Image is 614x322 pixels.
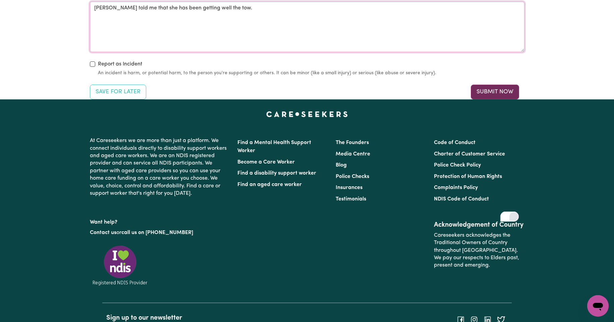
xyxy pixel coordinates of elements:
[90,216,229,226] p: Want help?
[90,230,116,235] a: Contact us
[336,163,347,168] a: Blog
[106,314,303,322] h2: Sign up to our newsletter
[434,151,505,157] a: Charter of Customer Service
[434,174,502,179] a: Protection of Human Rights
[336,151,370,157] a: Media Centre
[587,295,609,317] iframe: Button to launch messaging window
[336,185,362,190] a: Insurances
[434,221,524,229] h2: Acknowledgement of Country
[237,159,295,165] a: Become a Care Worker
[237,171,316,176] a: Find a disability support worker
[434,196,489,202] a: NDIS Code of Conduct
[90,226,229,239] p: or
[434,229,524,272] p: Careseekers acknowledges the Traditional Owners of Country throughout [GEOGRAPHIC_DATA]. We pay o...
[336,196,366,202] a: Testimonials
[90,2,524,52] textarea: To enrich screen reader interactions, please activate Accessibility in Grammarly extension settings
[434,185,478,190] a: Complaints Policy
[98,60,142,68] label: Report as Incident
[434,140,476,145] a: Code of Conduct
[266,111,348,117] a: Careseekers home page
[90,134,229,200] p: At Careseekers we are more than just a platform. We connect individuals directly to disability su...
[98,70,524,77] small: An incident is harm, or potential harm, to the person you're supporting or others. It can be mino...
[121,230,193,235] a: call us on [PHONE_NUMBER]
[336,140,369,145] a: The Founders
[90,85,146,99] button: Save your job report
[237,140,311,153] a: Find a Mental Health Support Worker
[90,244,150,286] img: Registered NDIS provider
[237,182,302,187] a: Find an aged care worker
[434,163,481,168] a: Police Check Policy
[471,85,519,99] button: Submit your job report
[336,174,369,179] a: Police Checks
